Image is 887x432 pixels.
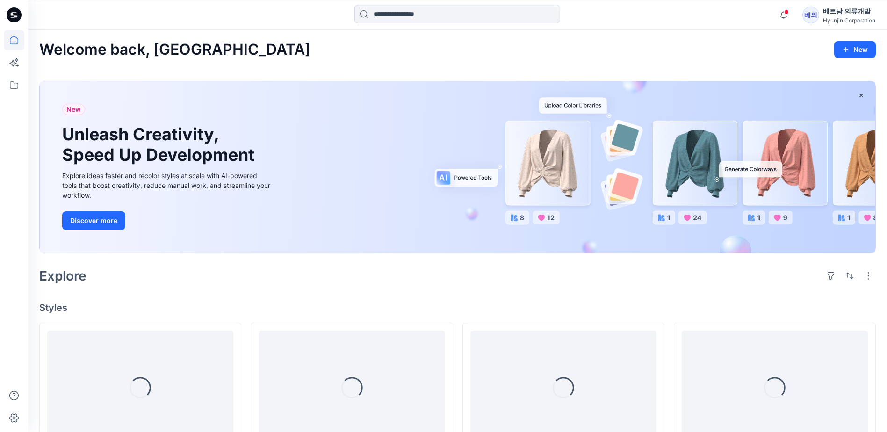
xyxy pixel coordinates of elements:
span: New [66,104,81,115]
div: Explore ideas faster and recolor styles at scale with AI-powered tools that boost creativity, red... [62,171,273,200]
div: Hyunjin Corporation [823,17,875,24]
h4: Styles [39,302,876,313]
div: 베의 [802,7,819,23]
h1: Unleash Creativity, Speed Up Development [62,124,259,165]
button: New [834,41,876,58]
button: Discover more [62,211,125,230]
h2: Welcome back, [GEOGRAPHIC_DATA] [39,41,310,58]
a: Discover more [62,211,273,230]
h2: Explore [39,268,87,283]
div: 베트남 의류개발 [823,6,875,17]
